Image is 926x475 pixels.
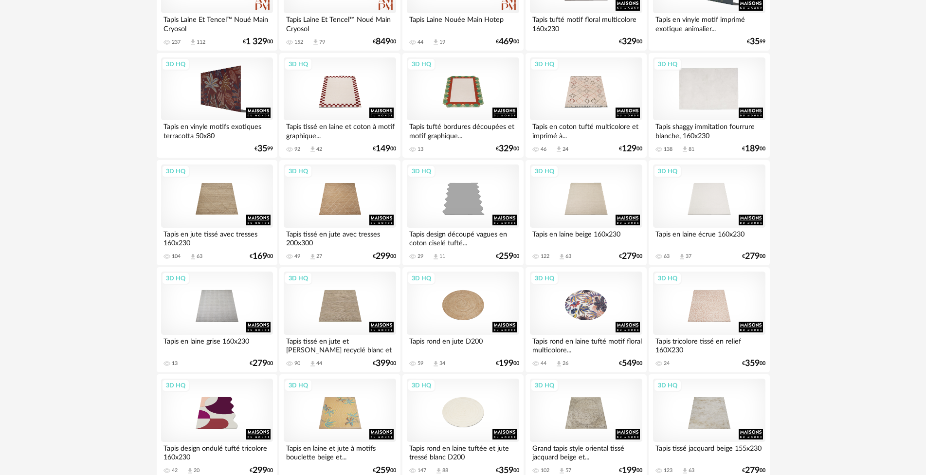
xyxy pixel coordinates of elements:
div: 24 [664,360,670,367]
a: 3D HQ Tapis en jute tissé avec tresses 160x230 104 Download icon 63 €16900 [157,160,277,265]
span: 189 [745,146,760,152]
div: 3D HQ [530,272,559,285]
div: Tapis en coton tufté multicolore et imprimé à... [530,120,642,140]
div: Tapis tissé en jute et [PERSON_NAME] recyclé blanc et beige... [284,335,396,354]
a: 3D HQ Tapis tissé en jute avec tresses 200x300 49 Download icon 27 €29900 [279,160,400,265]
div: 152 [294,39,303,46]
a: 3D HQ Tapis tissé en jute et [PERSON_NAME] recyclé blanc et beige... 90 Download icon 44 €39900 [279,267,400,372]
a: 3D HQ Tapis en laine grise 160x230 13 €27900 [157,267,277,372]
div: 20 [194,467,200,474]
div: Tapis design découpé vagues en coton ciselé tufté... [407,228,519,247]
div: € 00 [742,467,765,474]
div: 13 [172,360,178,367]
div: € 00 [373,467,396,474]
div: € 00 [496,38,519,45]
div: 90 [294,360,300,367]
div: 46 [541,146,546,153]
div: 44 [541,360,546,367]
div: 3D HQ [407,58,436,71]
span: 199 [499,360,513,367]
div: 3D HQ [654,165,682,178]
div: 3D HQ [407,272,436,285]
div: 104 [172,253,181,260]
div: 29 [418,253,423,260]
div: 3D HQ [162,165,190,178]
a: 3D HQ Tapis rond en jute D200 59 Download icon 34 €19900 [402,267,523,372]
div: 3D HQ [162,272,190,285]
span: Download icon [432,360,439,367]
div: € 00 [250,253,273,260]
span: 299 [376,253,390,260]
span: 279 [745,253,760,260]
a: 3D HQ Tapis tufté bordures découpées et motif graphique... 13 €32900 [402,53,523,158]
span: 279 [622,253,636,260]
div: 123 [664,467,672,474]
div: 42 [316,146,322,153]
span: 169 [253,253,267,260]
div: 63 [664,253,670,260]
div: 3D HQ [654,58,682,71]
span: Download icon [309,360,316,367]
span: Download icon [189,38,197,46]
div: € 00 [496,146,519,152]
span: Download icon [309,146,316,153]
span: 469 [499,38,513,45]
div: € 00 [742,146,765,152]
div: 27 [316,253,322,260]
div: € 00 [619,360,642,367]
span: 259 [499,253,513,260]
div: 3D HQ [530,165,559,178]
div: Tapis en laine écrue 160x230 [653,228,765,247]
div: 92 [294,146,300,153]
div: 3D HQ [407,379,436,392]
div: Tapis tricolore tissé en relief 160X230 [653,335,765,354]
a: 3D HQ Tapis tissé en laine et coton à motif graphique... 92 Download icon 42 €14900 [279,53,400,158]
div: 19 [439,39,445,46]
div: 81 [689,146,694,153]
a: 3D HQ Tapis en laine écrue 160x230 63 Download icon 37 €27900 [649,160,769,265]
div: 44 [316,360,322,367]
div: Tapis en vinyle motif imprimé exotique animalier... [653,13,765,33]
div: € 00 [496,467,519,474]
span: Download icon [312,38,319,46]
div: 112 [197,39,205,46]
span: 329 [499,146,513,152]
div: € 00 [619,38,642,45]
div: € 00 [496,253,519,260]
div: € 00 [373,360,396,367]
a: 3D HQ Tapis design découpé vagues en coton ciselé tufté... 29 Download icon 11 €25900 [402,160,523,265]
div: 147 [418,467,426,474]
span: 359 [499,467,513,474]
div: 3D HQ [654,272,682,285]
div: Tapis en laine et jute à motifs bouclette beige et... [284,442,396,461]
div: 3D HQ [530,58,559,71]
span: Download icon [432,38,439,46]
div: 63 [565,253,571,260]
span: 35 [257,146,267,152]
div: 42 [172,467,178,474]
div: € 00 [496,360,519,367]
span: 279 [253,360,267,367]
span: 359 [745,360,760,367]
span: 199 [622,467,636,474]
div: € 00 [619,146,642,152]
div: 3D HQ [654,379,682,392]
span: Download icon [681,146,689,153]
span: 299 [253,467,267,474]
span: Download icon [309,253,316,260]
div: Tapis rond en jute D200 [407,335,519,354]
div: € 00 [619,467,642,474]
span: Download icon [555,146,563,153]
div: 37 [686,253,691,260]
div: 57 [565,467,571,474]
div: Tapis rond en laine tufté motif floral multicolore... [530,335,642,354]
div: Tapis design ondulé tufté tricolore 160x230 [161,442,273,461]
div: 3D HQ [530,379,559,392]
span: 259 [376,467,390,474]
div: Grand tapis style oriental tissé jacquard beige et... [530,442,642,461]
div: Tapis tufté bordures découpées et motif graphique... [407,120,519,140]
div: 63 [197,253,202,260]
span: 129 [622,146,636,152]
div: 49 [294,253,300,260]
span: Download icon [558,253,565,260]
